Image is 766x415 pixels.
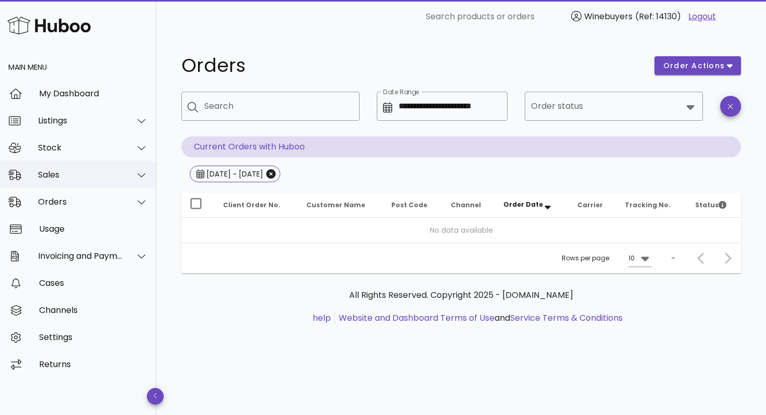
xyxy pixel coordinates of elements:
[39,359,148,369] div: Returns
[503,200,543,209] span: Order Date
[625,200,671,209] span: Tracking No.
[654,56,741,75] button: order actions
[306,200,365,209] span: Customer Name
[562,243,651,273] div: Rows per page:
[383,89,419,96] label: Date Range
[181,136,741,157] p: Current Orders with Huboo
[584,10,633,22] span: Winebuyers
[38,143,123,153] div: Stock
[7,14,91,36] img: Huboo Logo
[687,193,741,218] th: Status
[569,193,616,218] th: Carrier
[204,169,263,179] div: [DATE] ~ [DATE]
[628,250,651,267] div: 10Rows per page:
[38,251,123,261] div: Invoicing and Payments
[39,89,148,98] div: My Dashboard
[495,193,569,218] th: Order Date: Sorted descending. Activate to remove sorting.
[39,332,148,342] div: Settings
[38,116,123,125] div: Listings
[335,312,623,324] li: and
[663,60,725,71] span: order actions
[695,200,726,209] span: Status
[298,193,383,218] th: Customer Name
[671,254,675,263] div: –
[39,224,148,234] div: Usage
[339,312,495,324] a: Website and Dashboard Terms of Use
[38,197,123,207] div: Orders
[313,312,331,324] a: help
[616,193,687,218] th: Tracking No.
[628,254,635,263] div: 10
[525,92,703,121] div: Order status
[510,312,623,324] a: Service Terms & Conditions
[39,278,148,288] div: Cases
[181,56,642,75] h1: Orders
[635,10,681,22] span: (Ref: 14130)
[383,193,442,218] th: Post Code
[38,170,123,180] div: Sales
[190,289,733,301] p: All Rights Reserved. Copyright 2025 - [DOMAIN_NAME]
[266,169,276,179] button: Close
[181,218,741,243] td: No data available
[39,305,148,315] div: Channels
[577,200,603,209] span: Carrier
[451,200,481,209] span: Channel
[442,193,495,218] th: Channel
[391,200,427,209] span: Post Code
[223,200,280,209] span: Client Order No.
[215,193,298,218] th: Client Order No.
[688,10,716,23] a: Logout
